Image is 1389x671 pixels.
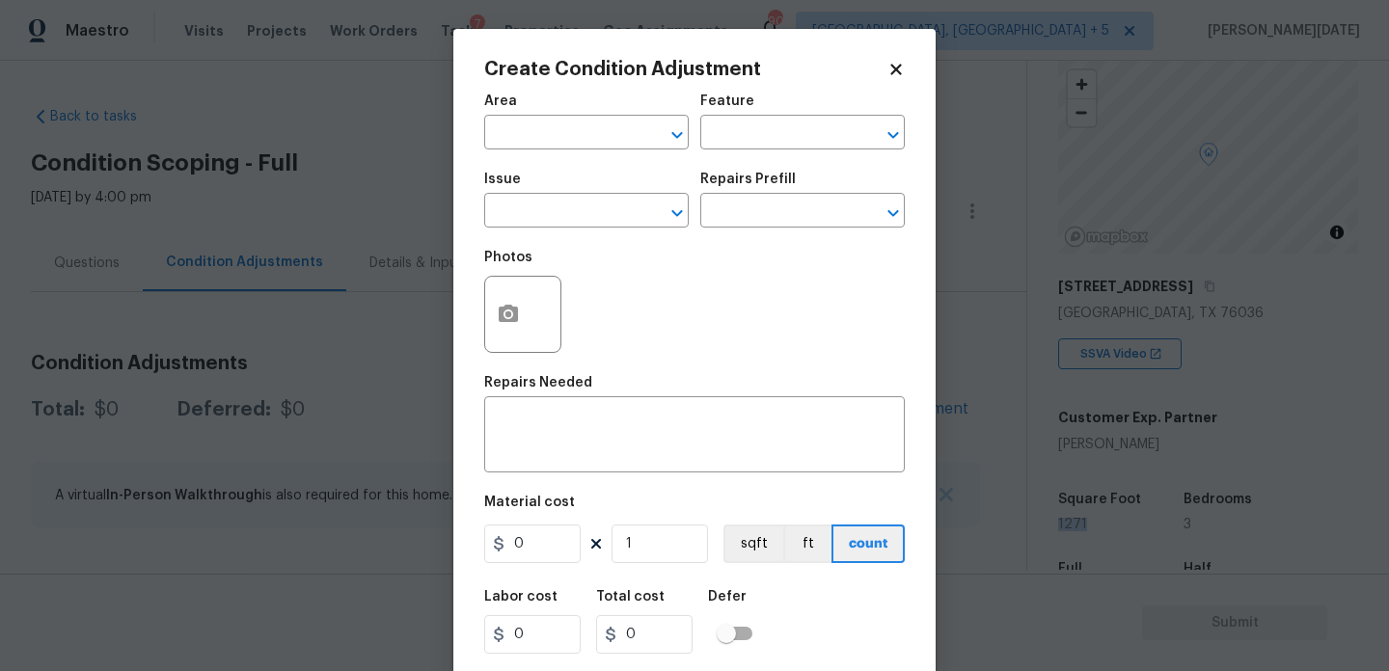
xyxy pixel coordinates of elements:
h5: Labor cost [484,590,558,604]
h5: Repairs Prefill [700,173,796,186]
h5: Total cost [596,590,665,604]
button: ft [783,524,831,563]
h5: Area [484,94,517,108]
h5: Issue [484,173,521,186]
button: Open [664,121,691,148]
h5: Repairs Needed [484,376,592,389]
h5: Photos [484,251,532,264]
button: Open [664,200,691,227]
h5: Feature [700,94,754,108]
button: count [831,524,905,563]
button: sqft [723,524,783,563]
h5: Material cost [484,496,575,509]
button: Open [880,121,907,148]
button: Open [880,200,907,227]
h2: Create Condition Adjustment [484,60,887,79]
h5: Defer [708,590,747,604]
